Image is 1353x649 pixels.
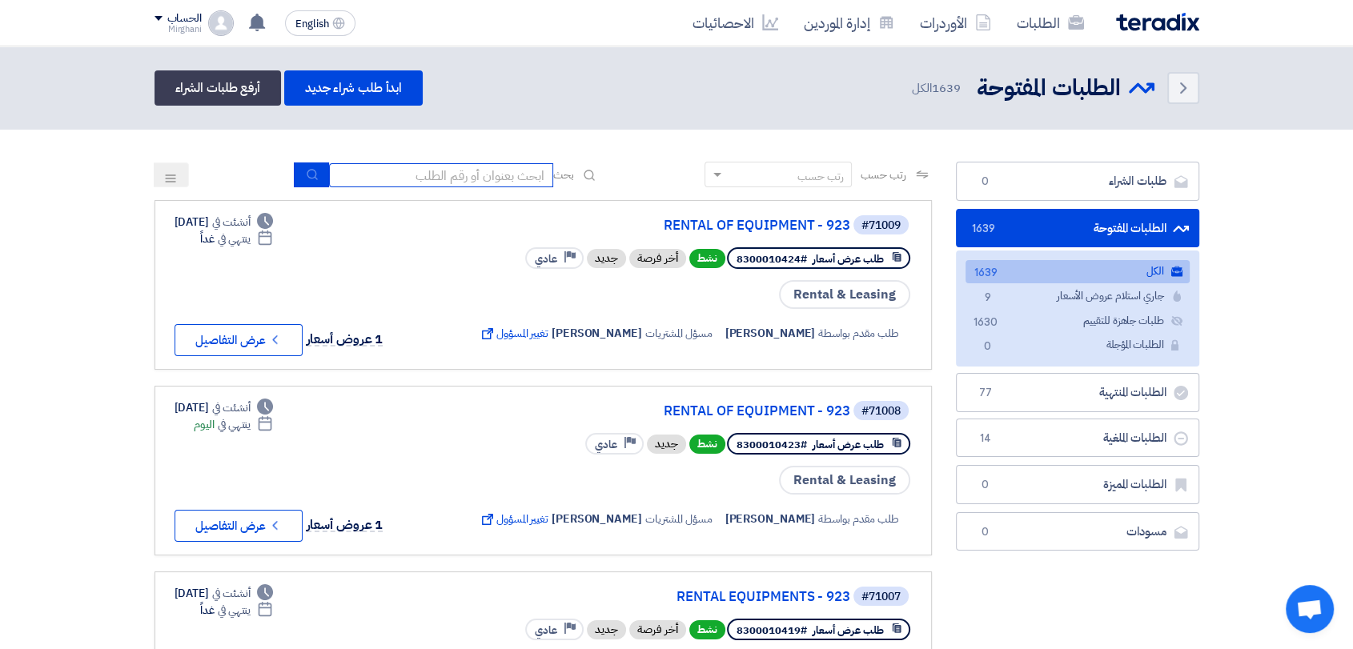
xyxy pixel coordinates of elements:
[956,419,1199,458] a: الطلبات الملغية14
[212,585,251,602] span: أنشئت في
[535,251,557,266] span: عادي
[976,524,995,540] span: 0
[218,230,251,247] span: ينتهي في
[1286,585,1334,633] a: Open chat
[680,4,791,42] a: الاحصائيات
[155,25,202,34] div: Mirghani
[912,79,963,98] span: الكل
[645,511,713,527] span: مسؤل المشتريات
[956,512,1199,551] a: مسودات0
[966,334,1190,357] a: الطلبات المؤجلة
[530,590,850,604] a: RENTAL EQUIPMENTS - 923
[860,166,905,183] span: رتب حسب
[956,162,1199,201] a: طلبات الشراء0
[175,585,274,602] div: [DATE]
[307,330,383,349] span: 1 عروض أسعار
[212,399,251,416] span: أنشئت في
[725,511,816,527] span: [PERSON_NAME]
[329,163,553,187] input: ابحث بعنوان أو رقم الطلب
[1116,13,1199,31] img: Teradix logo
[629,620,686,639] div: أخر فرصة
[813,623,884,638] span: طلب عرض أسعار
[779,280,910,309] span: Rental & Leasing
[689,435,725,454] span: نشط
[479,325,548,342] span: تغيير المسؤول
[295,18,329,30] span: English
[976,174,995,190] span: 0
[861,406,901,417] div: #71008
[552,325,642,342] span: [PERSON_NAME]
[725,325,816,342] span: [PERSON_NAME]
[194,416,273,433] div: اليوم
[737,623,807,638] span: #8300010419
[932,79,961,97] span: 1639
[307,515,383,535] span: 1 عروض أسعار
[818,511,899,527] span: طلب مقدم بواسطة
[956,465,1199,504] a: الطلبات المميزة0
[779,466,910,495] span: Rental & Leasing
[978,314,998,331] span: 1630
[175,510,303,542] button: عرض التفاصيل
[818,325,899,342] span: طلب مقدم بواسطة
[595,437,617,452] span: عادي
[1004,4,1097,42] a: الطلبات
[976,221,995,237] span: 1639
[978,265,998,282] span: 1639
[553,166,574,183] span: بحث
[689,620,725,639] span: نشط
[797,168,843,185] div: رتب حسب
[629,249,686,268] div: أخر فرصة
[587,249,626,268] div: جديد
[218,602,251,619] span: ينتهي في
[976,431,995,447] span: 14
[175,214,274,230] div: [DATE]
[976,385,995,401] span: 77
[966,260,1190,283] a: الكل
[479,511,548,527] span: تغيير المسؤول
[535,623,557,638] span: عادي
[689,249,725,268] span: نشط
[966,285,1190,308] a: جاري استلام عروض الأسعار
[791,4,907,42] a: إدارة الموردين
[978,339,998,355] span: 0
[977,73,1121,104] h2: الطلبات المفتوحة
[530,218,850,233] a: RENTAL OF EQUIPMENT - 923
[208,10,234,36] img: profile_test.png
[956,373,1199,412] a: الطلبات المنتهية77
[978,290,998,306] span: 9
[966,310,1190,333] a: طلبات جاهزة للتقييم
[167,12,202,26] div: الحساب
[976,477,995,493] span: 0
[737,251,807,266] span: #8300010424
[813,437,884,452] span: طلب عرض أسعار
[284,70,423,106] a: ابدأ طلب شراء جديد
[155,70,281,106] a: أرفع طلبات الشراء
[200,602,273,619] div: غداً
[861,220,901,231] div: #71009
[907,4,1004,42] a: الأوردرات
[175,324,303,356] button: عرض التفاصيل
[861,591,901,603] div: #71007
[175,399,274,416] div: [DATE]
[552,511,642,527] span: [PERSON_NAME]
[956,209,1199,248] a: الطلبات المفتوحة1639
[737,437,807,452] span: #8300010423
[218,416,251,433] span: ينتهي في
[647,435,686,454] div: جديد
[212,214,251,230] span: أنشئت في
[645,325,713,342] span: مسؤل المشتريات
[285,10,355,36] button: English
[200,230,273,247] div: غداً
[813,251,884,266] span: طلب عرض أسعار
[587,620,626,639] div: جديد
[530,404,850,419] a: RENTAL OF EQUIPMENT - 923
